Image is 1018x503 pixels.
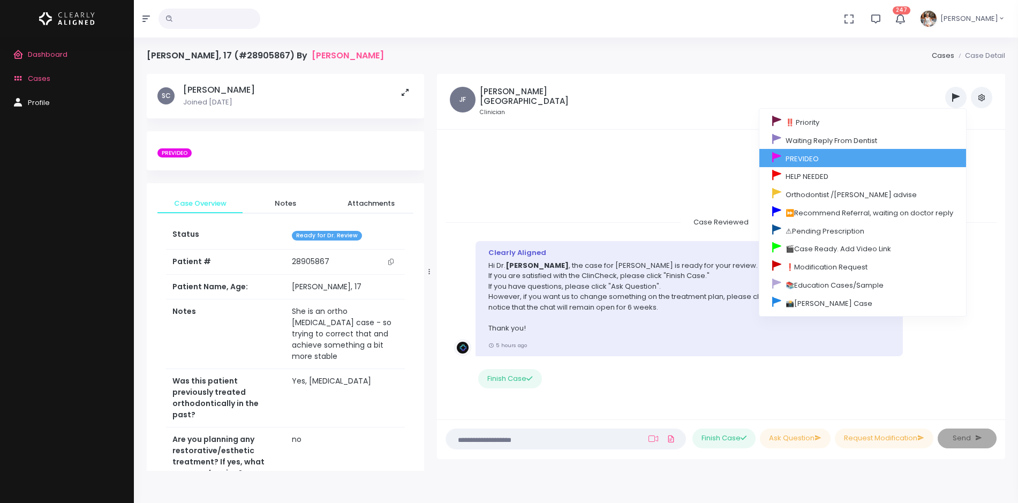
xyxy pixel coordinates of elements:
[166,299,285,369] th: Notes
[919,9,938,28] img: Header Avatar
[285,427,405,486] td: no
[954,50,1005,61] li: Case Detail
[759,149,966,167] a: PREVIDEO
[166,222,285,250] th: Status
[759,294,966,312] a: 📸[PERSON_NAME] Case
[646,434,660,443] a: Add Loom Video
[166,275,285,299] th: Patient Name, Age:
[488,342,527,349] small: 5 hours ago
[759,167,966,185] a: HELP NEEDED
[759,221,966,239] a: ⚠Pending Prescription
[285,275,405,299] td: [PERSON_NAME], 17
[28,97,50,108] span: Profile
[251,198,319,209] span: Notes
[183,85,255,95] h5: [PERSON_NAME]
[478,369,541,389] button: Finish Case
[940,13,998,24] span: [PERSON_NAME]
[147,74,424,471] div: scrollable content
[665,429,677,448] a: Add Files
[147,50,384,61] h4: [PERSON_NAME], 17 (#28905867) By
[759,275,966,294] a: 📚Education Cases/Sample
[292,231,362,241] span: Ready for Dr. Review
[759,239,966,258] a: 🎬Case Ready. Add Video Link
[450,87,476,112] span: JF
[312,50,384,61] a: [PERSON_NAME]
[893,6,910,14] span: 247
[166,369,285,427] th: Was this patient previously treated orthodontically in the past?
[28,73,50,84] span: Cases
[506,260,569,271] b: [PERSON_NAME]
[759,185,966,204] a: Orthodontist /[PERSON_NAME] advise
[166,427,285,486] th: Are you planning any restorative/esthetic treatment? If yes, what are you planning?
[39,7,95,30] img: Logo Horizontal
[480,87,622,106] h5: [PERSON_NAME][GEOGRAPHIC_DATA]
[285,299,405,369] td: She is an ortho [MEDICAL_DATA] case - so trying to correct that and achieve something a bit more ...
[681,214,761,230] span: Case Reviewed
[285,250,405,274] td: 28905867
[337,198,405,209] span: Attachments
[28,49,67,59] span: Dashboard
[157,87,175,104] span: SC
[157,148,192,158] span: PREVIDEO
[446,138,997,408] div: scrollable content
[759,131,966,149] a: Waiting Reply From Dentist
[166,198,234,209] span: Case Overview
[488,247,889,258] div: Clearly Aligned
[932,50,954,61] a: Cases
[835,429,933,448] button: Request Modification
[285,369,405,427] td: Yes, [MEDICAL_DATA]
[759,258,966,276] a: ❗Modification Request
[166,250,285,275] th: Patient #
[480,108,622,117] small: Clinician
[759,203,966,221] a: ⏩Recommend Referral, waiting on doctor reply
[759,113,966,131] a: ‼️ Priority
[760,429,831,448] button: Ask Question
[692,429,756,448] button: Finish Case
[488,260,889,334] p: Hi Dr. , the case for [PERSON_NAME] is ready for your review. If you are satisfied with the ClinC...
[183,97,255,108] p: Joined [DATE]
